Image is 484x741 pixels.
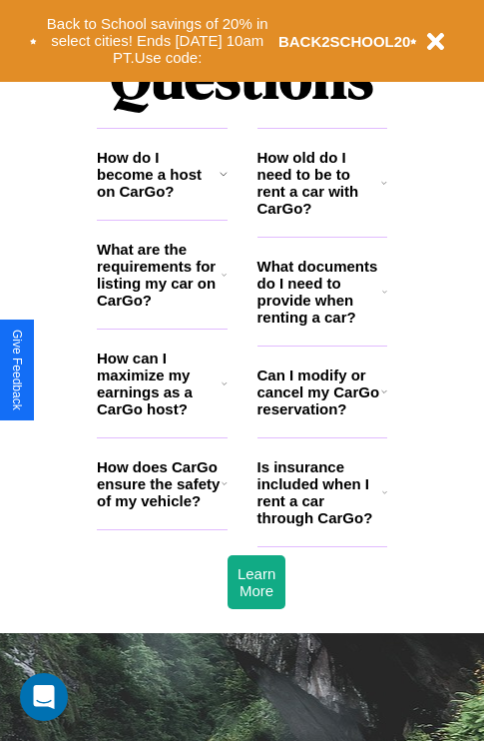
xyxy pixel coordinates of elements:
h3: How old do I need to be to rent a car with CarGo? [257,149,382,217]
div: Give Feedback [10,330,24,410]
h3: Is insurance included when I rent a car through CarGo? [257,458,382,526]
h3: How do I become a host on CarGo? [97,149,220,200]
b: BACK2SCHOOL20 [278,33,411,50]
h3: How does CarGo ensure the safety of my vehicle? [97,458,222,509]
button: Learn More [228,555,285,609]
h3: What are the requirements for listing my car on CarGo? [97,241,222,309]
div: Open Intercom Messenger [20,673,68,721]
button: Back to School savings of 20% in select cities! Ends [DATE] 10am PT.Use code: [37,10,278,72]
h3: Can I modify or cancel my CarGo reservation? [257,367,381,417]
h3: How can I maximize my earnings as a CarGo host? [97,350,222,417]
h3: What documents do I need to provide when renting a car? [257,258,383,326]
